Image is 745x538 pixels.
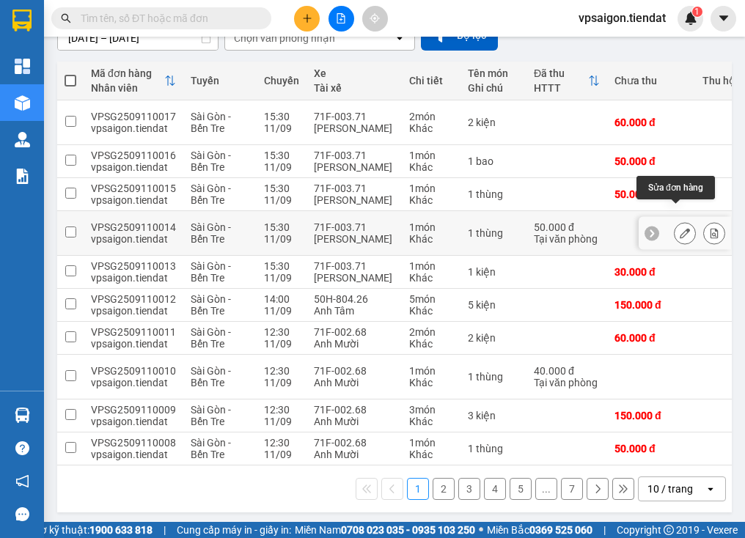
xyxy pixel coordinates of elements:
[409,437,453,449] div: 1 món
[468,82,519,94] div: Ghi chú
[91,293,176,305] div: VPSG2509110012
[329,6,354,32] button: file-add
[264,260,299,272] div: 15:30
[314,449,394,460] div: Anh Mười
[479,527,483,533] span: ⚪️
[409,272,453,284] div: Khác
[409,75,453,86] div: Chi tiết
[91,221,176,233] div: VPSG2509110014
[15,474,29,488] span: notification
[191,437,231,460] span: Sài Gòn - Bến Tre
[409,194,453,206] div: Khác
[81,10,254,26] input: Tìm tên, số ĐT hoặc mã đơn
[534,377,600,388] div: Tại văn phòng
[314,416,394,427] div: Anh Mười
[314,377,394,388] div: Anh Mười
[409,377,453,388] div: Khác
[468,410,519,421] div: 3 kiện
[314,272,394,284] div: [PERSON_NAME]
[91,82,164,94] div: Nhân viên
[664,525,674,535] span: copyright
[370,13,380,23] span: aim
[567,9,678,27] span: vpsaigon.tiendat
[314,194,394,206] div: [PERSON_NAME]
[684,12,697,25] img: icon-new-feature
[302,13,312,23] span: plus
[614,410,688,421] div: 150.000 đ
[468,188,519,200] div: 1 thùng
[314,122,394,134] div: [PERSON_NAME]
[433,478,455,500] button: 2
[409,305,453,317] div: Khác
[711,6,736,32] button: caret-down
[61,13,71,23] span: search
[409,293,453,305] div: 5 món
[409,233,453,245] div: Khác
[91,437,176,449] div: VPSG2509110008
[264,326,299,338] div: 12:30
[264,437,299,449] div: 12:30
[409,338,453,350] div: Khác
[191,111,231,134] span: Sài Gòn - Bến Tre
[458,478,480,500] button: 3
[294,6,320,32] button: plus
[394,32,405,44] svg: open
[91,365,176,377] div: VPSG2509110010
[264,293,299,305] div: 14:00
[534,365,600,377] div: 40.000 đ
[191,326,231,350] span: Sài Gòn - Bến Tre
[91,377,176,388] div: vpsaigon.tiendat
[314,150,394,161] div: 71F-003.71
[91,404,176,416] div: VPSG2509110009
[409,326,453,338] div: 2 món
[468,371,519,383] div: 1 thùng
[614,155,688,167] div: 50.000 đ
[409,122,453,134] div: Khác
[91,272,176,284] div: vpsaigon.tiendat
[409,416,453,427] div: Khác
[264,233,299,245] div: 11/09
[314,161,394,173] div: [PERSON_NAME]
[91,183,176,194] div: VPSG2509110015
[484,478,506,500] button: 4
[487,522,592,538] span: Miền Bắc
[89,524,153,536] strong: 1900 633 818
[561,478,583,500] button: 7
[264,194,299,206] div: 11/09
[177,522,291,538] span: Cung cấp máy in - giấy in:
[314,293,394,305] div: 50H-804.26
[614,299,688,311] div: 150.000 đ
[91,67,164,79] div: Mã đơn hàng
[409,449,453,460] div: Khác
[264,272,299,284] div: 11/09
[91,111,176,122] div: VPSG2509110017
[91,194,176,206] div: vpsaigon.tiendat
[341,524,475,536] strong: 0708 023 035 - 0935 103 250
[15,59,30,74] img: dashboard-icon
[468,117,519,128] div: 2 kiện
[314,233,394,245] div: [PERSON_NAME]
[58,26,218,50] input: Select a date range.
[12,10,32,32] img: logo-vxr
[15,132,30,147] img: warehouse-icon
[264,221,299,233] div: 15:30
[18,522,153,538] span: Hỗ trợ kỹ thuật:
[191,365,231,388] span: Sài Gòn - Bến Tre
[91,326,176,338] div: VPSG2509110011
[614,332,688,344] div: 60.000 đ
[468,227,519,239] div: 1 thùng
[264,150,299,161] div: 15:30
[614,443,688,454] div: 50.000 đ
[191,221,231,245] span: Sài Gòn - Bến Tre
[409,260,453,272] div: 1 món
[91,305,176,317] div: vpsaigon.tiendat
[191,260,231,284] span: Sài Gòn - Bến Tre
[314,221,394,233] div: 71F-003.71
[409,365,453,377] div: 1 món
[264,183,299,194] div: 15:30
[614,266,688,278] div: 30.000 đ
[314,437,394,449] div: 71F-002.68
[314,82,394,94] div: Tài xế
[191,183,231,206] span: Sài Gòn - Bến Tre
[336,13,346,23] span: file-add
